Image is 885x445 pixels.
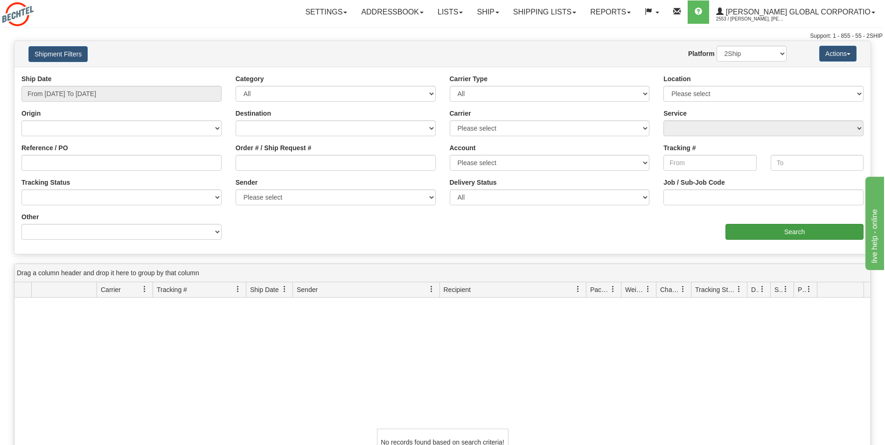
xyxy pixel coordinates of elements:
label: Reference / PO [21,143,68,153]
label: Tracking # [663,143,696,153]
label: Platform [688,49,715,58]
span: Charge [660,285,680,294]
button: Shipment Filters [28,46,88,62]
label: Carrier Type [450,74,488,83]
a: Packages filter column settings [605,281,621,297]
a: Tracking Status filter column settings [731,281,747,297]
button: Actions [819,46,857,62]
iframe: chat widget [864,175,884,270]
label: Tracking Status [21,178,70,187]
label: Delivery Status [450,178,497,187]
a: Addressbook [354,0,431,24]
a: Charge filter column settings [675,281,691,297]
a: Pickup Status filter column settings [801,281,817,297]
input: To [771,155,864,171]
div: grid grouping header [14,264,871,282]
a: Recipient filter column settings [570,281,586,297]
label: Location [663,74,690,83]
span: Tracking Status [695,285,736,294]
img: logo2553.jpg [2,2,34,26]
a: Weight filter column settings [640,281,656,297]
span: Shipment Issues [774,285,782,294]
label: Job / Sub-Job Code [663,178,725,187]
a: Ship Date filter column settings [277,281,293,297]
input: From [663,155,756,171]
a: Sender filter column settings [424,281,439,297]
label: Order # / Ship Request # [236,143,312,153]
a: Shipment Issues filter column settings [778,281,794,297]
a: Lists [431,0,470,24]
input: Search [725,224,864,240]
a: Tracking # filter column settings [230,281,246,297]
a: [PERSON_NAME] Global Corporatio 2553 / [PERSON_NAME], [PERSON_NAME] [709,0,882,24]
a: Delivery Status filter column settings [754,281,770,297]
span: Delivery Status [751,285,759,294]
span: Recipient [444,285,471,294]
span: Ship Date [250,285,279,294]
label: Sender [236,178,258,187]
span: Tracking # [157,285,187,294]
span: Packages [590,285,610,294]
span: Carrier [101,285,121,294]
span: Weight [625,285,645,294]
label: Service [663,109,687,118]
label: Origin [21,109,41,118]
a: Settings [298,0,354,24]
a: Shipping lists [506,0,583,24]
span: Pickup Status [798,285,806,294]
a: Reports [583,0,638,24]
div: live help - online [7,6,86,17]
label: Account [450,143,476,153]
span: Sender [297,285,318,294]
label: Other [21,212,39,222]
label: Destination [236,109,271,118]
a: Ship [470,0,506,24]
span: [PERSON_NAME] Global Corporatio [724,8,871,16]
a: Carrier filter column settings [137,281,153,297]
label: Carrier [450,109,471,118]
label: Category [236,74,264,83]
div: Support: 1 - 855 - 55 - 2SHIP [2,32,883,40]
label: Ship Date [21,74,52,83]
span: 2553 / [PERSON_NAME], [PERSON_NAME] [716,14,786,24]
